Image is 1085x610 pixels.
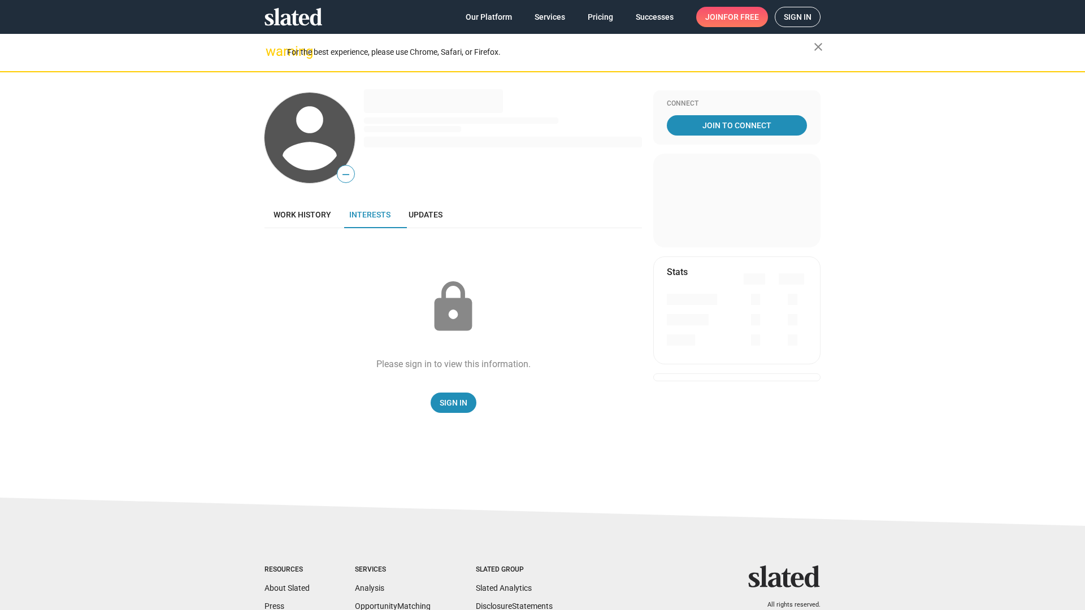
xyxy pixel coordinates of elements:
[425,279,481,335] mat-icon: lock
[466,7,512,27] span: Our Platform
[723,7,759,27] span: for free
[667,266,688,278] mat-card-title: Stats
[340,201,400,228] a: Interests
[535,7,565,27] span: Services
[775,7,821,27] a: Sign in
[705,7,759,27] span: Join
[376,358,531,370] div: Please sign in to view this information.
[476,583,532,592] a: Slated Analytics
[440,393,467,413] span: Sign In
[400,201,452,228] a: Updates
[264,201,340,228] a: Work history
[355,583,384,592] a: Analysis
[579,7,622,27] a: Pricing
[588,7,613,27] span: Pricing
[355,565,431,574] div: Services
[526,7,574,27] a: Services
[287,45,814,60] div: For the best experience, please use Chrome, Safari, or Firefox.
[457,7,521,27] a: Our Platform
[264,583,310,592] a: About Slated
[431,393,476,413] a: Sign In
[266,45,279,58] mat-icon: warning
[667,99,807,108] div: Connect
[669,115,805,136] span: Join To Connect
[627,7,683,27] a: Successes
[349,210,390,219] span: Interests
[636,7,674,27] span: Successes
[696,7,768,27] a: Joinfor free
[811,40,825,54] mat-icon: close
[264,565,310,574] div: Resources
[667,115,807,136] a: Join To Connect
[409,210,442,219] span: Updates
[476,565,553,574] div: Slated Group
[274,210,331,219] span: Work history
[337,167,354,182] span: —
[784,7,811,27] span: Sign in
